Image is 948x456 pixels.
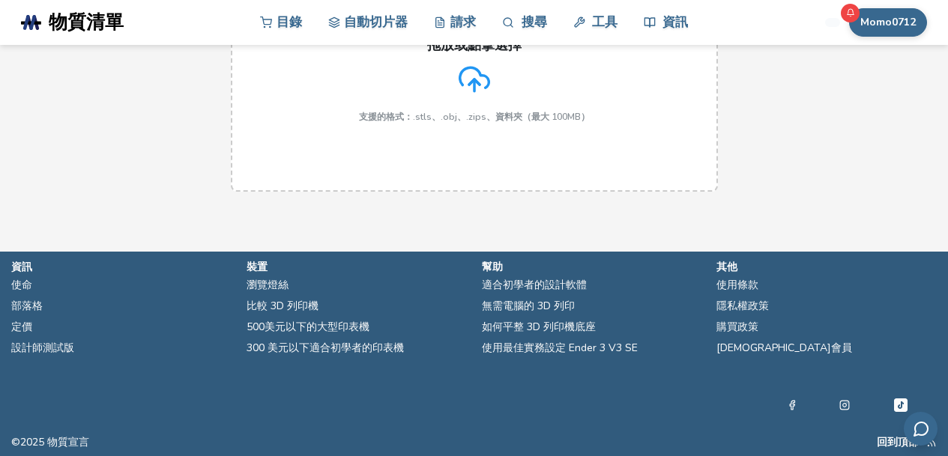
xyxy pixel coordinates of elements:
a: 使用最佳實務設定 Ender 3 V3 SE [482,338,638,359]
a: Instagram [839,396,850,414]
font: 瀏覽燈絲 [247,278,289,292]
font: 物質清單 [49,10,124,35]
font: Momo0712 [860,15,916,29]
font: 使用最佳實務設定 Ender 3 V3 SE [482,341,638,355]
font: 購買政策 [716,320,758,334]
font: 物質宣言 [47,435,89,449]
font: 比較 3D 列印機 [247,299,318,313]
font: 裝置 [247,260,268,274]
font: 設計師測試版 [11,341,74,355]
font: 300 美元以下適合初學者的印表機 [247,341,404,355]
a: 比較 3D 列印機 [247,296,318,317]
font: 支援的格式：.stls、.obj、.zips、資料夾（最大 100MB） [359,111,590,123]
font: [DEMOGRAPHIC_DATA]會員 [716,341,852,355]
a: 隱私權政策 [716,296,769,317]
font: 定價 [11,320,32,334]
a: 500美元以下的大型印表機 [247,317,369,338]
font: 幫助 [482,260,503,274]
a: [DEMOGRAPHIC_DATA]會員 [716,338,852,359]
font: 其他 [716,260,737,274]
font: 隱私權政策 [716,299,769,313]
font: 使用條款 [716,278,758,292]
font: 使命 [11,278,32,292]
button: Momo0712 [849,8,927,37]
a: 設計師測試版 [11,338,74,359]
a: 無需電腦的 3D 列印 [482,296,575,317]
a: 適合初學者的設計軟體 [482,275,587,296]
a: 定價 [11,317,32,338]
a: RSS訂閱 [926,437,937,449]
a: 300 美元以下適合初學者的印表機 [247,338,404,359]
a: Facebook [787,396,797,414]
font: © [11,435,20,449]
button: 回到頂部 [877,437,919,449]
font: 自動切片器 [344,13,408,31]
font: 請求 [450,13,476,31]
a: 使命 [11,275,32,296]
font: 無需電腦的 3D 列印 [482,299,575,313]
a: 部落格 [11,296,43,317]
a: 抖音 [892,396,910,414]
a: 購買政策 [716,317,758,338]
font: 適合初學者的設計軟體 [482,278,587,292]
button: 透過電子郵件發送回饋 [904,412,938,446]
a: 如何平整 3D 列印機底座 [482,317,596,338]
font: 500美元以下的大型印表機 [247,320,369,334]
font: 如何平整 3D 列印機底座 [482,320,596,334]
a: 瀏覽燈絲 [247,275,289,296]
a: 使用條款 [716,275,758,296]
font: 資訊 [11,260,32,274]
font: 搜尋 [522,13,547,31]
font: 目錄 [277,13,302,31]
font: 2025 [20,435,44,449]
font: 資訊 [662,13,688,31]
font: 工具 [592,13,618,31]
font: 回到頂部 [877,435,919,449]
font: 部落格 [11,299,43,313]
